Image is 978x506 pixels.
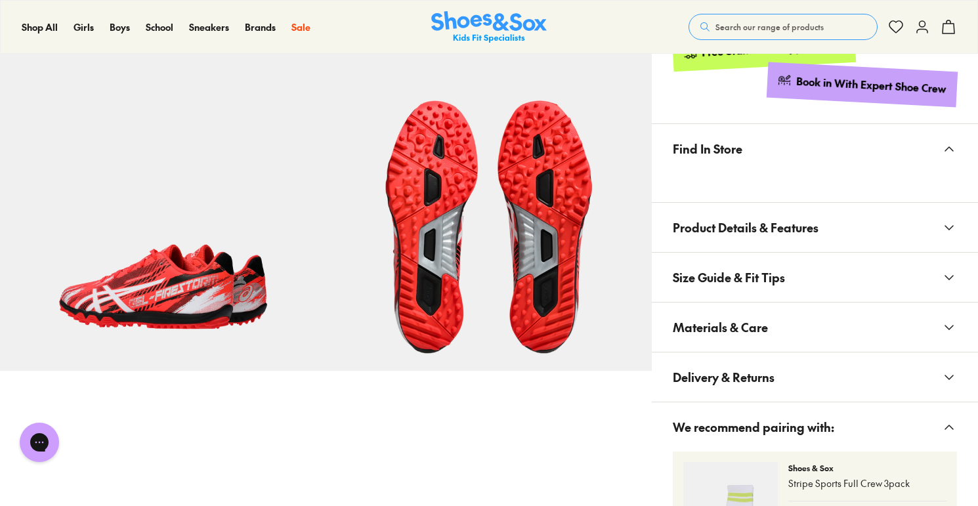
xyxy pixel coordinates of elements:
[689,14,878,40] button: Search our range of products
[673,208,819,247] span: Product Details & Features
[652,303,978,352] button: Materials & Care
[22,20,58,34] a: Shop All
[13,418,66,467] iframe: Gorgias live chat messenger
[110,20,130,34] a: Boys
[673,173,957,186] iframe: Find in Store
[74,20,94,33] span: Girls
[326,45,652,371] img: 9-551369_1
[715,21,824,33] span: Search our range of products
[189,20,229,34] a: Sneakers
[652,402,978,452] button: We recommend pairing with:
[110,20,130,33] span: Boys
[291,20,310,34] a: Sale
[431,11,547,43] img: SNS_Logo_Responsive.svg
[673,308,768,347] span: Materials & Care
[788,462,946,474] p: Shoes & Sox
[796,74,947,96] div: Book in With Expert Shoe Crew
[788,476,946,490] p: Stripe Sports Full Crew 3pack
[652,352,978,402] button: Delivery & Returns
[22,20,58,33] span: Shop All
[146,20,173,33] span: School
[245,20,276,34] a: Brands
[673,129,742,168] span: Find In Store
[74,20,94,34] a: Girls
[673,258,785,297] span: Size Guide & Fit Tips
[673,358,775,396] span: Delivery & Returns
[652,124,978,173] button: Find In Store
[652,253,978,302] button: Size Guide & Fit Tips
[431,11,547,43] a: Shoes & Sox
[652,203,978,252] button: Product Details & Features
[767,62,958,108] a: Book in With Expert Shoe Crew
[189,20,229,33] span: Sneakers
[146,20,173,34] a: School
[673,408,834,446] span: We recommend pairing with:
[245,20,276,33] span: Brands
[291,20,310,33] span: Sale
